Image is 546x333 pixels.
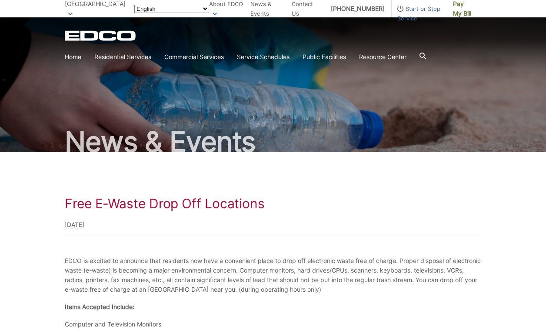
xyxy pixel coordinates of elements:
[65,128,481,156] h2: News & Events
[65,52,81,62] a: Home
[134,5,209,13] select: Select a language
[65,320,481,329] li: Computer and Television Monitors
[65,303,134,310] strong: Items Accepted Include:
[94,52,151,62] a: Residential Services
[65,256,481,294] p: EDCO is excited to announce that residents now have a convenient place to drop off electronic was...
[303,52,346,62] a: Public Facilities
[359,52,406,62] a: Resource Center
[65,30,137,41] a: EDCD logo. Return to the homepage.
[65,196,481,211] h1: Free E-Waste Drop Off Locations
[237,52,290,62] a: Service Schedules
[65,220,481,230] p: [DATE]
[164,52,224,62] a: Commercial Services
